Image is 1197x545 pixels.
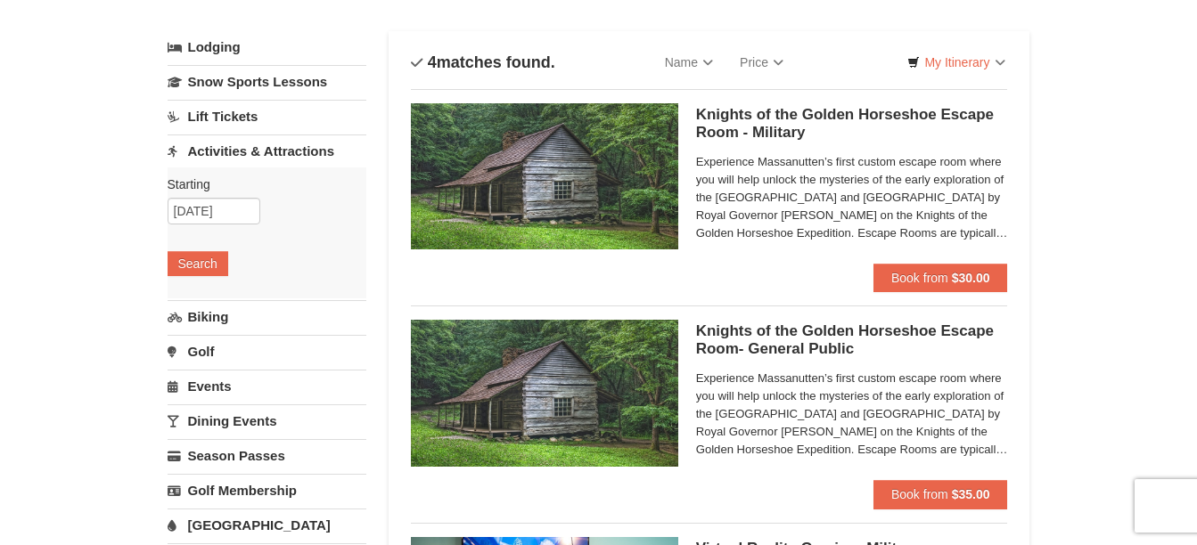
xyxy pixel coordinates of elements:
[411,53,555,71] h4: matches found.
[952,271,990,285] strong: $30.00
[168,175,353,193] label: Starting
[168,251,228,276] button: Search
[168,439,366,472] a: Season Passes
[873,480,1008,508] button: Book from $35.00
[891,271,948,285] span: Book from
[168,370,366,403] a: Events
[891,487,948,501] span: Book from
[168,65,366,98] a: Snow Sports Lessons
[411,103,678,249] img: 6619913-501-6e8caf1d.jpg
[696,370,1008,459] span: Experience Massanutten’s first custom escape room where you will help unlock the mysteries of the...
[168,474,366,507] a: Golf Membership
[696,153,1008,242] span: Experience Massanutten’s first custom escape room where you will help unlock the mysteries of the...
[696,322,1008,358] h5: Knights of the Golden Horseshoe Escape Room- General Public
[168,335,366,368] a: Golf
[896,49,1016,76] a: My Itinerary
[168,300,366,333] a: Biking
[726,45,797,80] a: Price
[168,31,366,63] a: Lodging
[652,45,726,80] a: Name
[428,53,437,71] span: 4
[168,134,366,167] a: Activities & Attractions
[696,106,1008,142] h5: Knights of the Golden Horseshoe Escape Room - Military
[952,487,990,501] strong: $35.00
[411,320,678,466] img: 6619913-491-e8ed24e0.jpg
[168,404,366,437] a: Dining Events
[873,264,1008,292] button: Book from $30.00
[168,100,366,133] a: Lift Tickets
[168,508,366,541] a: [GEOGRAPHIC_DATA]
